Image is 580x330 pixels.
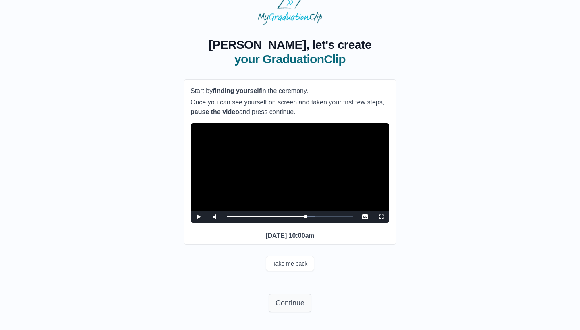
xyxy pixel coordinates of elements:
[266,256,314,271] button: Take me back
[373,211,389,223] button: Fullscreen
[207,211,223,223] button: Mute
[191,86,389,96] p: Start by in the ceremony.
[191,108,239,115] b: pause the video
[209,52,371,66] span: your GraduationClip
[357,211,373,223] button: Captions
[191,211,207,223] button: Play
[191,98,389,117] p: Once you can see yourself on screen and taken your first few steps, and press continue.
[213,87,261,94] b: finding yourself
[191,231,389,241] p: [DATE] 10:00am
[269,294,311,312] button: Continue
[227,216,353,217] div: Progress Bar
[191,123,389,223] div: Video Player
[209,37,371,52] span: [PERSON_NAME], let's create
